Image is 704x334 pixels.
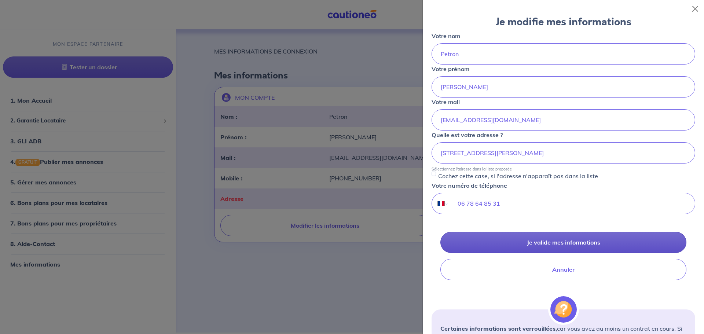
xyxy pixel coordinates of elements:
[550,296,577,323] img: illu_alert_question.svg
[432,131,503,139] p: Quelle est votre adresse ?
[432,109,695,131] input: mail@mail.com
[432,32,460,40] p: Votre nom
[440,232,686,253] button: Je valide mes informations
[432,181,507,190] p: Votre numéro de téléphone
[449,193,695,214] input: 06 34 34 34 34
[689,3,701,15] button: Close
[432,65,469,73] p: Votre prénom
[432,98,460,106] p: Votre mail
[432,142,695,164] input: 11 rue de la liberté 75000 Paris
[432,43,695,65] input: Doe
[432,76,695,98] input: John
[438,172,598,180] p: Cochez cette case, si l'adresse n'apparaît pas dans la liste
[440,259,686,280] button: Annuler
[440,325,557,332] strong: Certaines informations sont verrouillées,
[432,16,695,29] h3: Je modifie mes informations
[432,166,512,172] p: Sélectionnez l'adresse dans la liste proposée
